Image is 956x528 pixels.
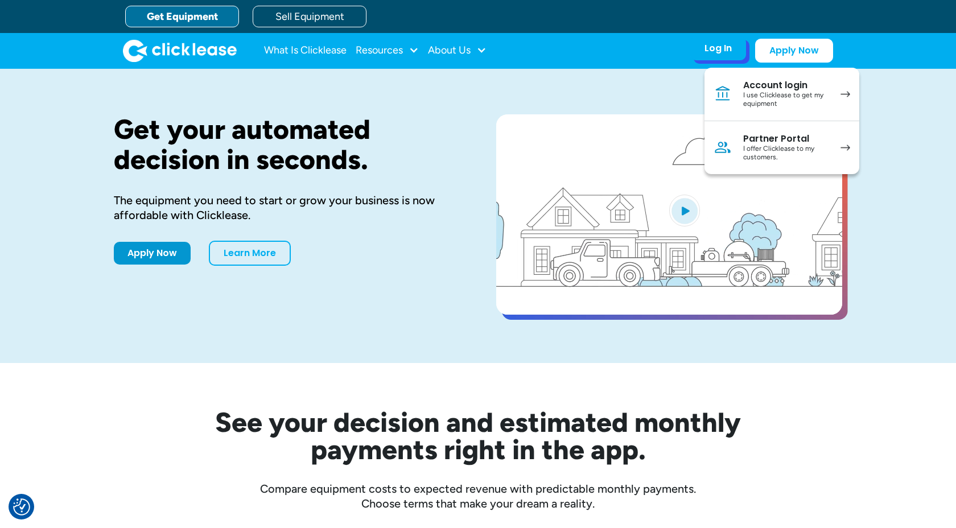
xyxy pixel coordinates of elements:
[114,114,460,175] h1: Get your automated decision in seconds.
[704,43,732,54] div: Log In
[13,498,30,515] button: Consent Preferences
[114,481,842,511] div: Compare equipment costs to expected revenue with predictable monthly payments. Choose terms that ...
[714,85,732,103] img: Bank icon
[743,133,829,145] div: Partner Portal
[114,242,191,265] a: Apply Now
[704,121,859,174] a: Partner PortalI offer Clicklease to my customers.
[253,6,366,27] a: Sell Equipment
[356,39,419,62] div: Resources
[743,91,829,109] div: I use Clicklease to get my equipment
[840,145,850,151] img: arrow
[704,68,859,174] nav: Log In
[743,80,829,91] div: Account login
[755,39,833,63] a: Apply Now
[125,6,239,27] a: Get Equipment
[123,39,237,62] a: home
[714,138,732,156] img: Person icon
[840,91,850,97] img: arrow
[123,39,237,62] img: Clicklease logo
[159,409,797,463] h2: See your decision and estimated monthly payments right in the app.
[13,498,30,515] img: Revisit consent button
[209,241,291,266] a: Learn More
[743,145,829,162] div: I offer Clicklease to my customers.
[428,39,487,62] div: About Us
[264,39,347,62] a: What Is Clicklease
[114,193,460,222] div: The equipment you need to start or grow your business is now affordable with Clicklease.
[496,114,842,315] a: open lightbox
[704,68,859,121] a: Account loginI use Clicklease to get my equipment
[669,195,700,226] img: Blue play button logo on a light blue circular background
